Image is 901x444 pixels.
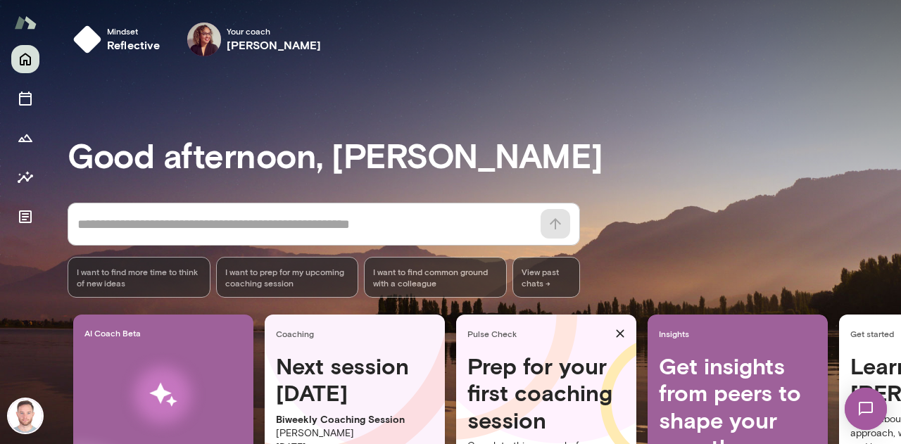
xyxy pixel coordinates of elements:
[276,412,434,426] p: Biweekly Coaching Session
[11,45,39,73] button: Home
[14,9,37,36] img: Mento
[225,266,350,288] span: I want to prep for my upcoming coaching session
[68,17,172,62] button: Mindsetreflective
[216,257,359,298] div: I want to prep for my upcoming coaching session
[84,327,248,338] span: AI Coach Beta
[467,353,625,433] h4: Prep for your first coaching session
[177,17,332,62] div: Safaa KhairallaYour coach[PERSON_NAME]
[11,124,39,152] button: Growth Plan
[8,399,42,433] img: Tomas Guevara
[659,328,822,339] span: Insights
[373,266,498,288] span: I want to find common ground with a colleague
[68,257,210,298] div: I want to find more time to think of new ideas
[276,328,439,339] span: Coaching
[276,426,434,440] p: [PERSON_NAME]
[73,25,101,53] img: mindset
[11,84,39,113] button: Sessions
[11,203,39,231] button: Documents
[467,328,610,339] span: Pulse Check
[107,25,160,37] span: Mindset
[276,353,434,407] h4: Next session [DATE]
[77,266,201,288] span: I want to find more time to think of new ideas
[512,257,580,298] span: View past chats ->
[107,37,160,53] h6: reflective
[68,135,901,175] h3: Good afternoon, [PERSON_NAME]
[11,163,39,191] button: Insights
[187,23,221,56] img: Safaa Khairalla
[364,257,507,298] div: I want to find common ground with a colleague
[227,37,322,53] h6: [PERSON_NAME]
[101,350,226,440] img: AI Workflows
[227,25,322,37] span: Your coach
